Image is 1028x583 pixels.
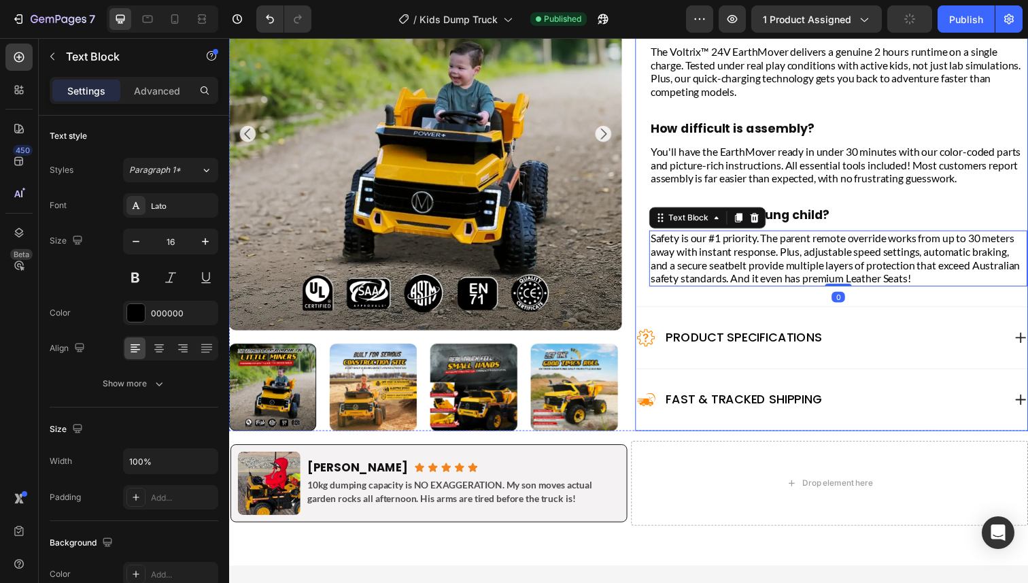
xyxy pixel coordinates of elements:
[13,145,33,156] div: 450
[430,110,814,150] p: You'll have the EarthMover ready in under 30 minutes with our color-coded parts and picture-rich ...
[751,5,882,33] button: 1 product assigned
[429,172,815,190] h2: Is it safe for my young child?
[89,11,95,27] p: 7
[50,232,86,250] div: Size
[50,307,71,319] div: Color
[50,534,116,552] div: Background
[585,449,657,460] div: Drop element here
[151,569,215,581] div: Add...
[80,431,182,447] strong: [PERSON_NAME]
[446,361,606,378] p: Fast & Tracked shipping
[430,198,814,252] p: Safety is our #1 priority. The parent remote override works from up to 30 meters away with instan...
[134,84,180,98] p: Advanced
[50,164,73,176] div: Styles
[151,492,215,504] div: Add...
[430,7,814,62] p: The Voltrix™ 24V EarthMover delivers a genuine 2 hours runtime on a single charge. Tested under r...
[374,90,390,106] button: Carousel Next Arrow
[429,84,815,101] h2: How difficult is assembly?
[615,259,629,270] div: 0
[50,420,86,439] div: Size
[229,38,1028,583] iframe: Design area
[50,568,71,580] div: Color
[50,130,87,142] div: Text style
[50,455,72,467] div: Width
[50,339,88,358] div: Align
[413,12,417,27] span: /
[124,449,218,473] input: Auto
[763,12,851,27] span: 1 product assigned
[151,200,215,212] div: Lato
[544,13,581,25] span: Published
[446,178,492,190] div: Text Block
[949,12,983,27] div: Publish
[256,5,311,33] div: Undo/Redo
[938,5,995,33] button: Publish
[129,164,181,176] span: Paragraph 1*
[9,422,73,486] img: gempages_492219557428069498-4a68a17b-a5ee-4d4f-8945-b093f27e780c.webp
[50,199,67,212] div: Font
[67,84,105,98] p: Settings
[50,491,81,503] div: Padding
[80,449,398,478] p: 10kg dumping capacity is NO EXAGGERATION. My son moves actual garden rocks all afternoon. His arm...
[123,158,218,182] button: Paragraph 1*
[151,307,215,320] div: 000000
[446,297,605,315] p: Product Specifications
[419,12,498,27] span: Kids Dump Truck
[50,371,218,396] button: Show more
[66,48,182,65] p: Text Block
[5,5,101,33] button: 7
[10,249,33,260] div: Beta
[103,377,166,390] div: Show more
[982,516,1014,549] div: Open Intercom Messenger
